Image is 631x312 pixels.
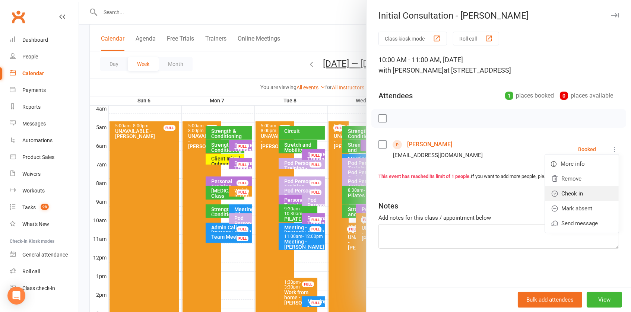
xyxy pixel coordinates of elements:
div: Waivers [22,171,41,177]
a: What's New [10,216,79,233]
div: 10:00 AM - 11:00 AM, [DATE] [378,55,619,76]
a: People [10,48,79,65]
a: Reports [10,99,79,115]
div: Product Sales [22,154,54,160]
div: Calendar [22,70,44,76]
a: Tasks 98 [10,199,79,216]
div: Roll call [22,268,40,274]
a: Clubworx [9,7,28,26]
div: Booked [578,147,596,152]
div: places booked [505,90,554,101]
div: 1 [505,92,513,100]
button: Bulk add attendees [518,292,582,308]
div: Tasks [22,204,36,210]
div: Messages [22,121,46,127]
a: Class kiosk mode [10,280,79,297]
div: If you want to add more people, please remove 1 or more attendees. [378,173,619,181]
div: Initial Consultation - [PERSON_NAME] [367,10,631,21]
div: Open Intercom Messenger [7,287,25,305]
button: Roll call [453,32,499,45]
div: Payments [22,87,46,93]
a: Send message [545,216,619,231]
button: Class kiosk mode [378,32,447,45]
span: with [PERSON_NAME] [378,66,444,74]
div: places available [560,90,613,101]
div: Automations [22,137,53,143]
a: Check in [545,186,619,201]
a: Waivers [10,166,79,182]
a: Automations [10,132,79,149]
a: Remove [545,171,619,186]
a: Roll call [10,263,79,280]
div: Attendees [378,90,413,101]
span: at [STREET_ADDRESS] [444,66,511,74]
div: 0 [560,92,568,100]
a: Workouts [10,182,79,199]
a: Payments [10,82,79,99]
a: Product Sales [10,149,79,166]
div: Reports [22,104,41,110]
button: View [587,292,622,308]
div: Class check-in [22,285,55,291]
div: Notes [378,201,398,211]
span: More info [561,159,585,168]
div: Add notes for this class / appointment below [378,213,619,222]
a: Mark absent [545,201,619,216]
span: 98 [41,204,49,210]
a: Dashboard [10,32,79,48]
div: General attendance [22,252,68,258]
div: Dashboard [22,37,48,43]
div: What's New [22,221,49,227]
a: Calendar [10,65,79,82]
div: People [22,54,38,60]
a: More info [545,156,619,171]
div: [EMAIL_ADDRESS][DOMAIN_NAME] [393,150,483,160]
strong: This event has reached its limit of 1 people. [378,173,471,179]
a: [PERSON_NAME] [407,139,452,150]
a: General attendance kiosk mode [10,246,79,263]
a: Messages [10,115,79,132]
div: Workouts [22,188,45,194]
